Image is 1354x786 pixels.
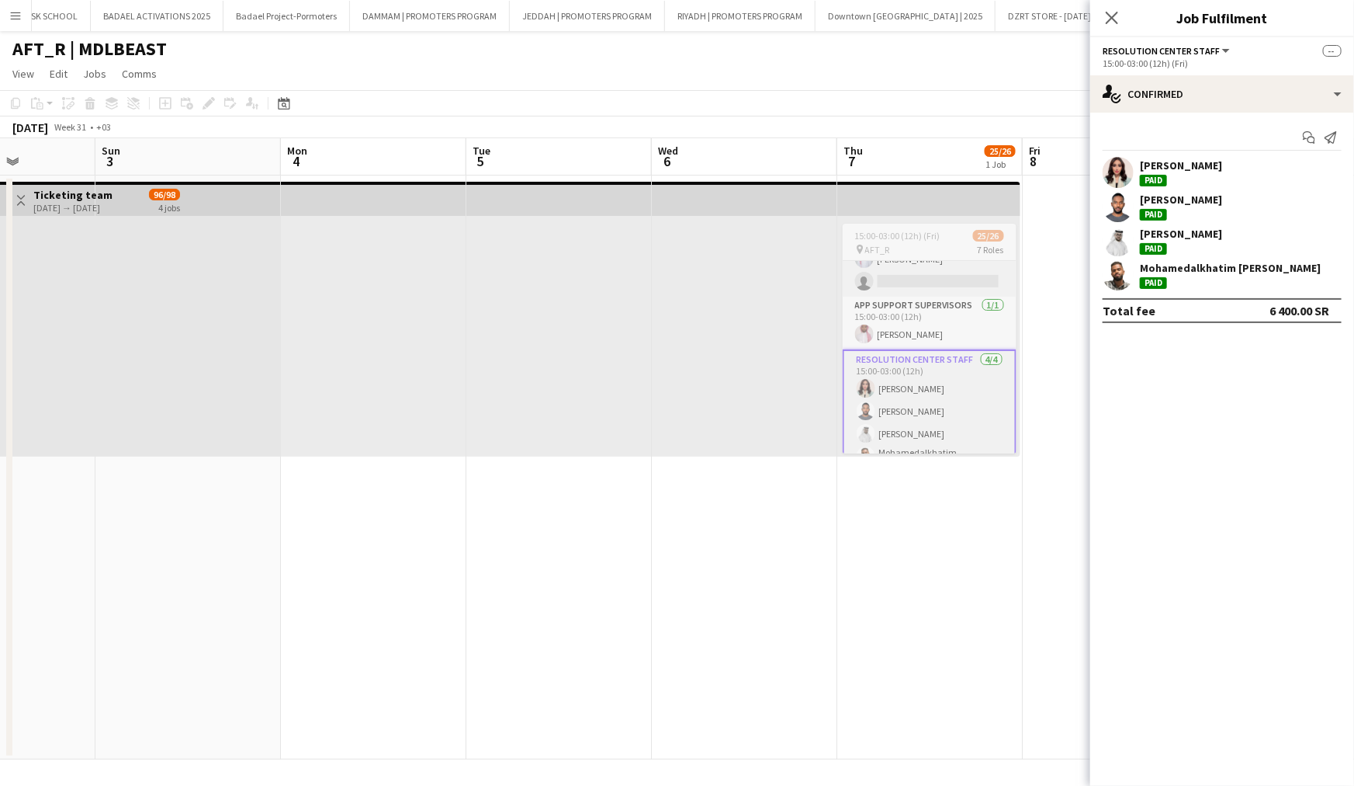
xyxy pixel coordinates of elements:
[843,144,863,158] span: Thu
[43,64,74,84] a: Edit
[1140,277,1167,289] div: Paid
[6,64,40,84] a: View
[841,152,863,170] span: 7
[99,152,120,170] span: 3
[843,224,1016,454] app-job-card: 15:00-03:00 (12h) (Fri)25/26 AFT_R7 RolesApp Support Staff1/215:00-03:00 (12h)[PERSON_NAME] App S...
[116,64,163,84] a: Comms
[285,152,307,170] span: 4
[1090,8,1354,28] h3: Job Fulfilment
[1029,144,1041,158] span: Fri
[1140,227,1222,241] div: [PERSON_NAME]
[1027,152,1041,170] span: 8
[122,67,157,81] span: Comms
[855,230,940,242] span: 15:00-03:00 (12h) (Fri)
[1103,303,1155,318] div: Total fee
[1140,209,1167,221] div: Paid
[843,350,1016,478] app-card-role: Resolution Center Staff4/415:00-03:00 (12h)[PERSON_NAME][PERSON_NAME][PERSON_NAME]Mohamedalkhatim...
[996,1,1104,31] button: DZRT STORE - [DATE]
[96,121,111,133] div: +03
[83,67,106,81] span: Jobs
[978,244,1004,256] span: 7 Roles
[12,120,48,135] div: [DATE]
[1140,175,1167,186] div: Paid
[158,200,180,214] div: 4 jobs
[1323,45,1342,57] span: --
[287,144,307,158] span: Mon
[1103,45,1232,57] button: Resolution Center Staff
[865,244,890,256] span: AFT_R
[1103,57,1342,69] div: 15:00-03:00 (12h) (Fri)
[973,230,1004,242] span: 25/26
[77,64,113,84] a: Jobs
[510,1,665,31] button: JEDDAH | PROMOTERS PROGRAM
[985,145,1016,157] span: 25/26
[1269,303,1329,318] div: 6 400.00 SR
[149,189,180,200] span: 96/98
[1140,158,1222,172] div: [PERSON_NAME]
[656,152,678,170] span: 6
[91,1,223,31] button: BADAEL ACTIVATIONS 2025
[985,158,1015,170] div: 1 Job
[12,37,167,61] h1: AFT_R | MDLBEAST
[50,67,68,81] span: Edit
[1103,45,1220,57] span: Resolution Center Staff
[658,144,678,158] span: Wed
[473,144,490,158] span: Tue
[33,188,113,202] h3: Ticketing team
[665,1,816,31] button: RIYADH | PROMOTERS PROGRAM
[1140,193,1222,207] div: [PERSON_NAME]
[33,202,113,214] div: [DATE] → [DATE]
[12,67,34,81] span: View
[1140,261,1321,275] div: Mohamedalkhatim [PERSON_NAME]
[470,152,490,170] span: 5
[223,1,350,31] button: Badael Project-Pormoters
[1140,243,1167,255] div: Paid
[843,297,1016,350] app-card-role: App Support Supervisors1/115:00-03:00 (12h)[PERSON_NAME]
[816,1,996,31] button: Downtown [GEOGRAPHIC_DATA] | 2025
[102,144,120,158] span: Sun
[350,1,510,31] button: DAMMAM | PROMOTERS PROGRAM
[1090,75,1354,113] div: Confirmed
[51,121,90,133] span: Week 31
